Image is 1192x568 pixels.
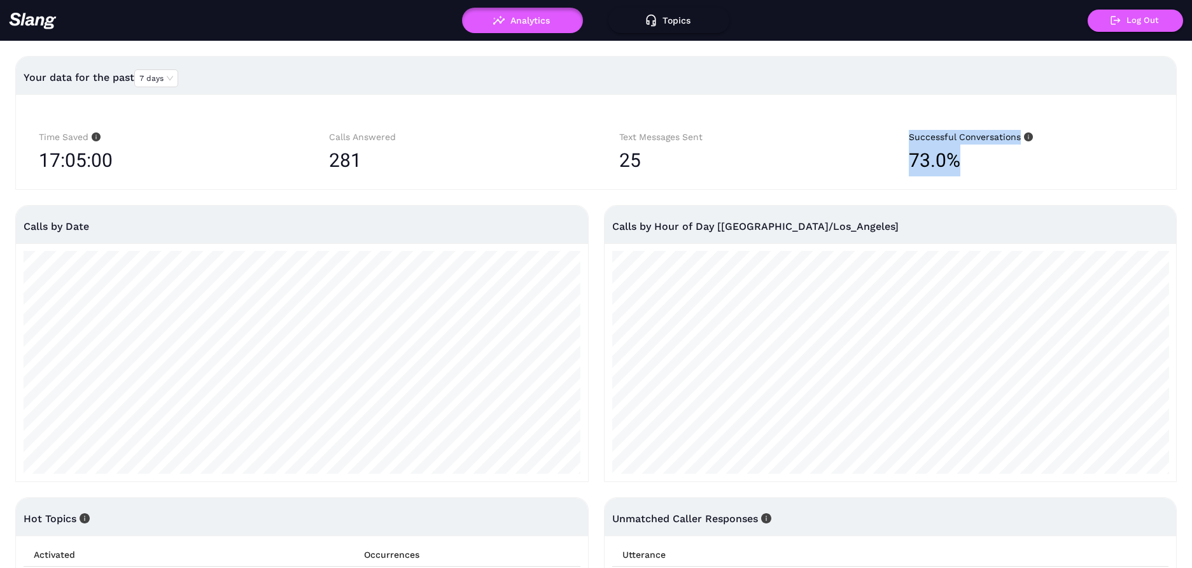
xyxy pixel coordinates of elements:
div: Your data for the past [24,62,1168,93]
div: Calls by Hour of Day [[GEOGRAPHIC_DATA]/Los_Angeles] [612,206,1169,247]
span: Unmatched Caller Responses [612,513,771,525]
div: Calls by Date [24,206,580,247]
a: Analytics [462,15,583,24]
span: Time Saved [39,132,101,142]
button: Topics [608,8,729,33]
span: 73.0% [909,145,960,176]
img: 623511267c55cb56e2f2a487_logo2.png [9,12,57,29]
span: info-circle [88,132,101,141]
button: Log Out [1088,10,1183,32]
span: info-circle [76,513,90,523]
div: Text Messages Sent [619,130,864,145]
span: 7 days [139,70,173,87]
span: 281 [329,149,361,171]
button: Analytics [462,8,583,33]
th: Utterance [612,543,1169,567]
div: Calls Answered [329,130,573,145]
span: 25 [619,149,641,171]
span: Successful Conversations [909,132,1033,142]
span: info-circle [1021,132,1033,141]
th: Occurrences [354,543,580,567]
th: Activated [24,543,354,567]
span: info-circle [758,513,771,523]
span: 17:05:00 [39,145,113,176]
span: Hot Topics [24,513,90,525]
